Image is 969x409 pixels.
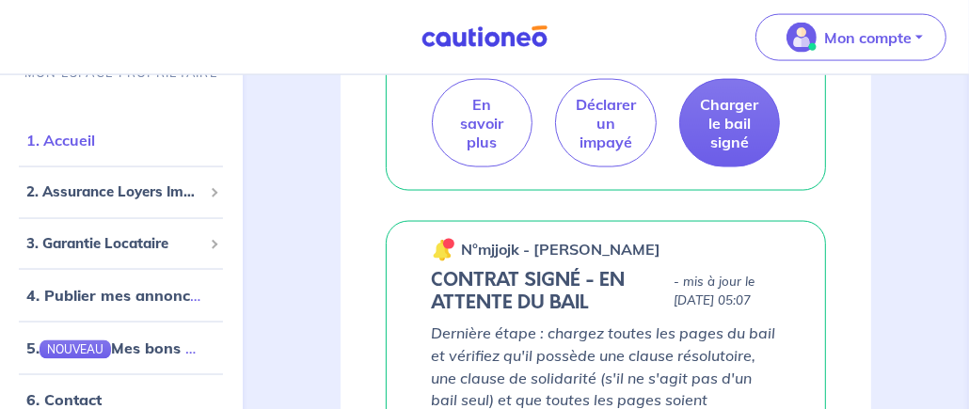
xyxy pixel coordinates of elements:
[432,239,454,261] img: 🔔
[8,121,235,159] div: 1. Accueil
[26,131,95,149] a: 1. Accueil
[755,14,946,61] button: illu_account_valid_menu.svgMon compte
[26,232,202,254] span: 3. Garantie Locataire
[432,269,781,314] div: state: CONTRACT-SIGNED, Context: NEW,MAYBE-CERTIFICATE,ALONE,LESSOR-DOCUMENTS
[26,286,206,305] a: 4. Publier mes annonces
[8,174,235,211] div: 2. Assurance Loyers Impayés
[8,276,235,314] div: 4. Publier mes annonces
[555,79,656,167] a: Déclarer un impayé
[432,269,666,314] h5: CONTRAT SIGNÉ - EN ATTENTE DU BAIL
[26,338,225,357] a: 5.NOUVEAUMes bons plans
[674,273,780,310] p: - mis à jour le [DATE] 05:07
[786,23,817,53] img: illu_account_valid_menu.svg
[26,181,202,203] span: 2. Assurance Loyers Impayés
[432,79,532,167] a: En savoir plus
[8,329,235,367] div: 5.NOUVEAUMes bons plans
[462,238,661,260] p: n°mjjojk - [PERSON_NAME]
[414,25,555,49] img: Cautioneo
[700,95,758,151] p: Charger le bail signé
[824,26,912,49] p: Mon compte
[455,95,509,151] p: En savoir plus
[679,79,780,167] a: Charger le bail signé
[576,95,636,151] p: Déclarer un impayé
[8,225,235,261] div: 3. Garantie Locataire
